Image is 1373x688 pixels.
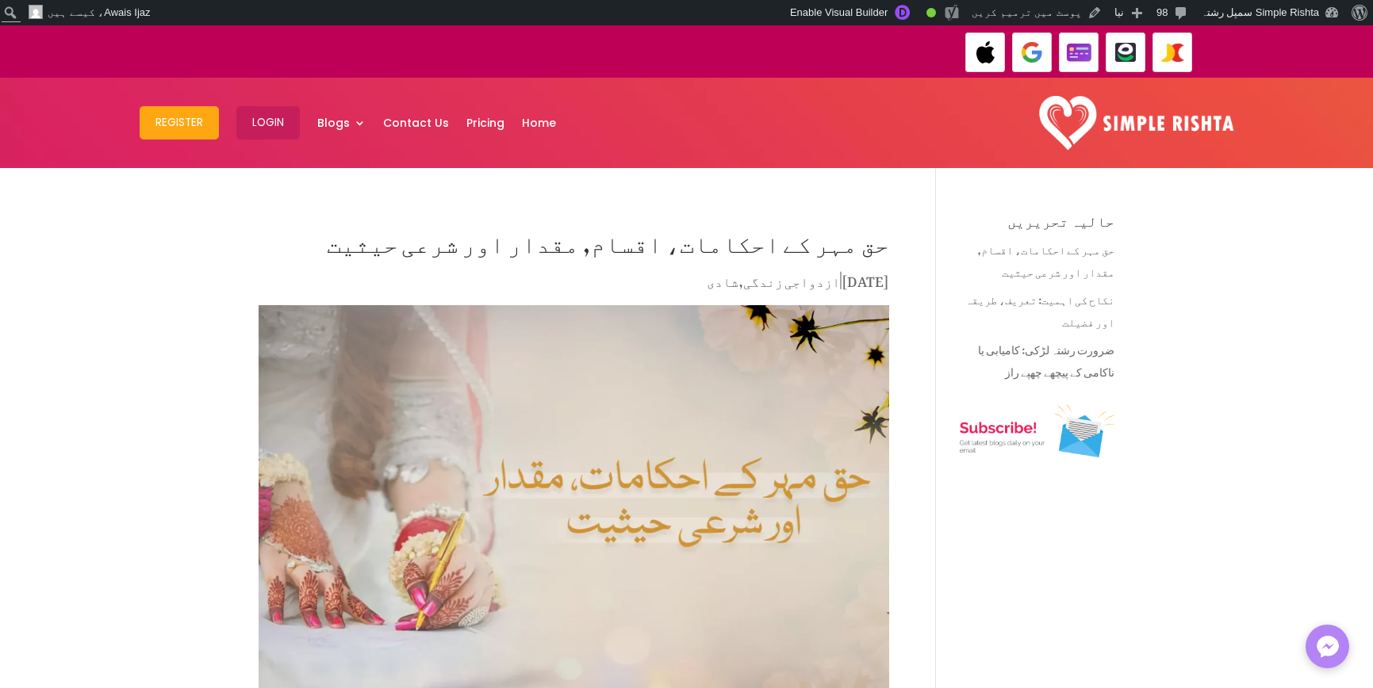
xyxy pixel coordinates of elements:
a: Blogs [317,82,366,164]
img: Messenger [1312,631,1344,663]
a: شادی [707,262,738,295]
h4: حالیہ تحریریں [960,214,1114,236]
a: Register [140,82,219,164]
p: | , [259,269,889,300]
span: Awais Ijaz [104,6,150,18]
a: ازدواجی زندگی [743,262,840,295]
a: حق مہر کے احکامات، اقسام, مقدار اور شرعی حیثیت [977,233,1114,283]
a: نکاح کی اہمیت: تعریف، طریقہ اور فضیلت [965,283,1114,333]
a: Home [522,82,556,164]
a: ضرورت رشتہ لڑکی: کامیابی یا ناکامی کے پیچھے چھپے راز [978,333,1114,383]
button: Register [140,106,219,140]
div: Good [926,8,936,17]
a: Pricing [466,82,504,164]
a: Login [236,82,300,164]
a: Contact Us [383,82,449,164]
button: Login [236,106,300,140]
h1: حق مہر کے احکامات، اقسام, مقدار اور شرعی حیثیت [259,214,889,269]
span: [DATE] [842,262,889,295]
